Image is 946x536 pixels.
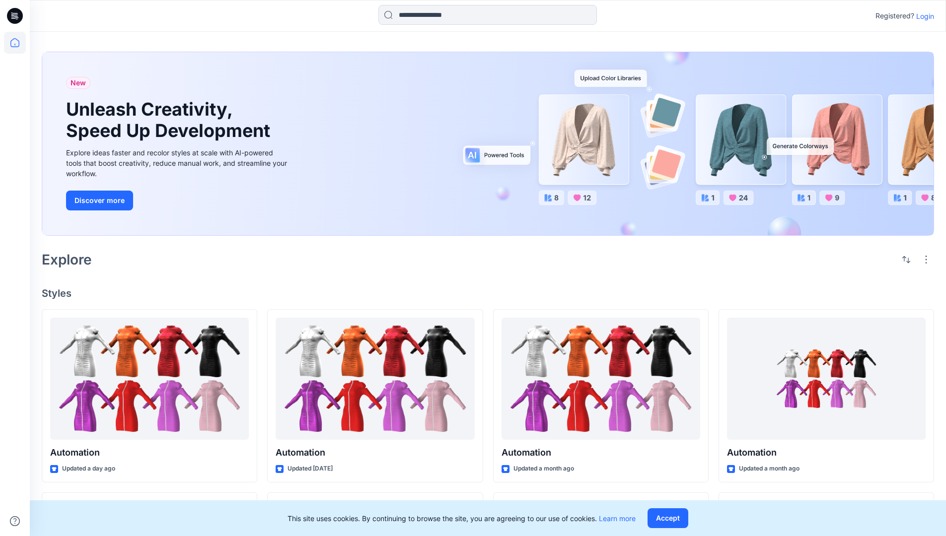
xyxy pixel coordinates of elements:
[599,514,636,523] a: Learn more
[288,513,636,524] p: This site uses cookies. By continuing to browse the site, you are agreeing to our use of cookies.
[727,318,926,440] a: Automation
[739,464,800,474] p: Updated a month ago
[42,252,92,268] h2: Explore
[66,147,290,179] div: Explore ideas faster and recolor styles at scale with AI-powered tools that boost creativity, red...
[502,446,700,460] p: Automation
[66,99,275,141] h1: Unleash Creativity, Speed Up Development
[502,318,700,440] a: Automation
[288,464,333,474] p: Updated [DATE]
[648,508,688,528] button: Accept
[916,11,934,21] p: Login
[276,318,474,440] a: Automation
[513,464,574,474] p: Updated a month ago
[62,464,115,474] p: Updated a day ago
[71,77,86,89] span: New
[66,191,290,210] a: Discover more
[66,191,133,210] button: Discover more
[875,10,914,22] p: Registered?
[50,446,249,460] p: Automation
[42,287,934,299] h4: Styles
[50,318,249,440] a: Automation
[276,446,474,460] p: Automation
[727,446,926,460] p: Automation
